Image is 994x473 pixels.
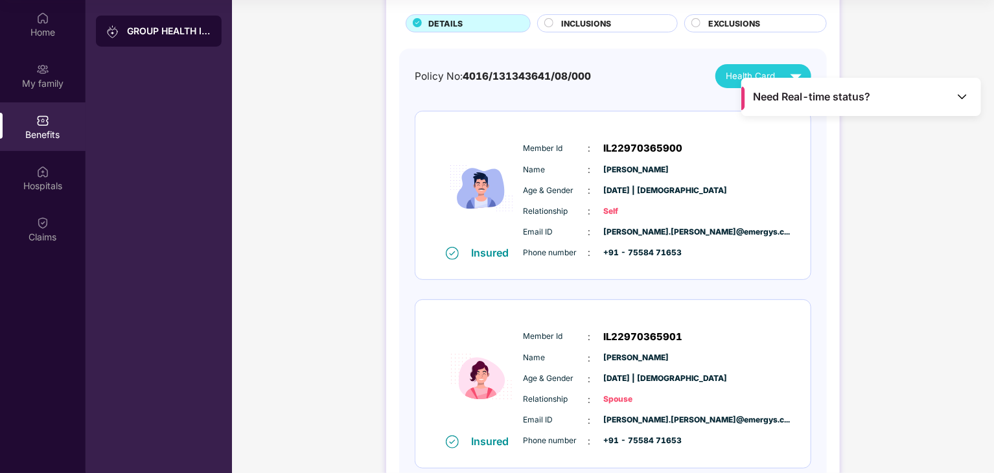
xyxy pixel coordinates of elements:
span: : [588,225,591,239]
span: Self [604,205,669,218]
img: icon [443,131,520,246]
span: : [588,204,591,218]
img: icon [443,319,520,434]
img: svg+xml;base64,PHN2ZyB4bWxucz0iaHR0cDovL3d3dy53My5vcmcvMjAwMC9zdmciIHdpZHRoPSIxNiIgaGVpZ2h0PSIxNi... [446,435,459,448]
span: : [588,183,591,198]
img: svg+xml;base64,PHN2ZyB3aWR0aD0iMjAiIGhlaWdodD0iMjAiIHZpZXdCb3g9IjAgMCAyMCAyMCIgZmlsbD0ibm9uZSIgeG... [106,25,119,38]
div: Insured [472,246,517,259]
span: : [588,163,591,177]
span: DETAILS [428,17,463,30]
span: : [588,372,591,386]
img: Toggle Icon [956,90,969,103]
img: svg+xml;base64,PHN2ZyBpZD0iQ2xhaW0iIHhtbG5zPSJodHRwOi8vd3d3LnczLm9yZy8yMDAwL3N2ZyIgd2lkdGg9IjIwIi... [36,216,49,229]
span: [PERSON_NAME].[PERSON_NAME]@emergys.c... [604,414,669,426]
span: [PERSON_NAME] [604,352,669,364]
span: : [588,246,591,260]
span: Member Id [524,143,588,155]
span: Health Card [726,69,775,83]
span: IL22970365900 [604,141,683,156]
span: Email ID [524,226,588,238]
img: svg+xml;base64,PHN2ZyB4bWxucz0iaHR0cDovL3d3dy53My5vcmcvMjAwMC9zdmciIHdpZHRoPSIxNiIgaGVpZ2h0PSIxNi... [446,247,459,260]
div: GROUP HEALTH INSURANCE [127,25,211,38]
span: EXCLUSIONS [708,17,760,30]
img: svg+xml;base64,PHN2ZyB3aWR0aD0iMjAiIGhlaWdodD0iMjAiIHZpZXdCb3g9IjAgMCAyMCAyMCIgZmlsbD0ibm9uZSIgeG... [36,63,49,76]
span: +91 - 75584 71653 [604,247,669,259]
span: : [588,413,591,428]
span: Phone number [524,247,588,259]
span: [DATE] | [DEMOGRAPHIC_DATA] [604,185,669,197]
span: : [588,330,591,344]
span: Spouse [604,393,669,406]
span: : [588,393,591,407]
span: Relationship [524,205,588,218]
span: Phone number [524,435,588,447]
span: Member Id [524,330,588,343]
span: Name [524,164,588,176]
span: : [588,141,591,156]
span: INCLUSIONS [561,17,611,30]
span: +91 - 75584 71653 [604,435,669,447]
span: Age & Gender [524,185,588,197]
span: [PERSON_NAME].[PERSON_NAME]@emergys.c... [604,226,669,238]
span: Need Real-time status? [754,90,871,104]
div: Policy No: [415,69,591,84]
span: Relationship [524,393,588,406]
span: : [588,434,591,448]
div: Insured [472,435,517,448]
span: Email ID [524,414,588,426]
span: 4016/131343641/08/000 [463,70,591,82]
span: Name [524,352,588,364]
span: [DATE] | [DEMOGRAPHIC_DATA] [604,373,669,385]
span: : [588,351,591,365]
span: Age & Gender [524,373,588,385]
span: [PERSON_NAME] [604,164,669,176]
img: svg+xml;base64,PHN2ZyBpZD0iQmVuZWZpdHMiIHhtbG5zPSJodHRwOi8vd3d3LnczLm9yZy8yMDAwL3N2ZyIgd2lkdGg9Ij... [36,114,49,127]
img: svg+xml;base64,PHN2ZyBpZD0iSG9tZSIgeG1sbnM9Imh0dHA6Ly93d3cudzMub3JnLzIwMDAvc3ZnIiB3aWR0aD0iMjAiIG... [36,12,49,25]
img: svg+xml;base64,PHN2ZyBpZD0iSG9zcGl0YWxzIiB4bWxucz0iaHR0cDovL3d3dy53My5vcmcvMjAwMC9zdmciIHdpZHRoPS... [36,165,49,178]
img: svg+xml;base64,PHN2ZyB4bWxucz0iaHR0cDovL3d3dy53My5vcmcvMjAwMC9zdmciIHZpZXdCb3g9IjAgMCAyNCAyNCIgd2... [785,65,807,87]
span: IL22970365901 [604,329,683,345]
button: Health Card [715,64,811,88]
